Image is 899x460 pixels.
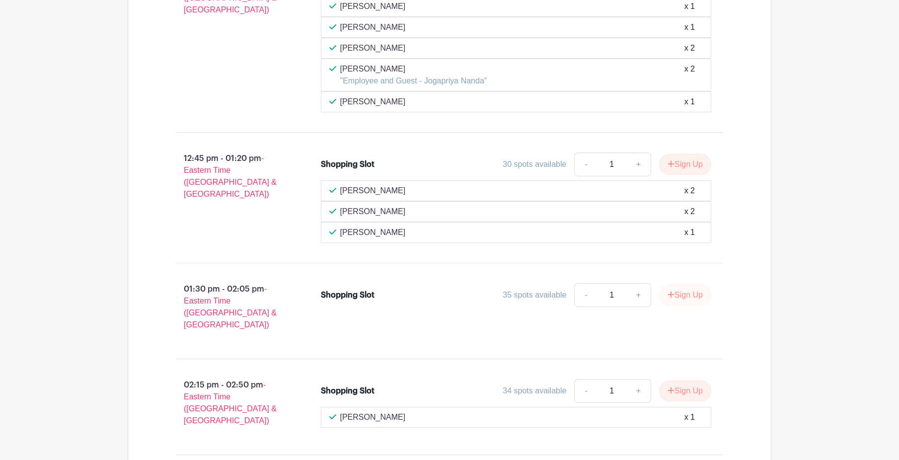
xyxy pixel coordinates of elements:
[684,227,695,238] div: x 1
[574,153,597,176] a: -
[340,96,406,108] p: [PERSON_NAME]
[574,379,597,403] a: -
[321,385,375,397] div: Shopping Slot
[340,21,406,33] p: [PERSON_NAME]
[684,42,695,54] div: x 2
[659,381,711,401] button: Sign Up
[684,96,695,108] div: x 1
[626,283,651,307] a: +
[684,411,695,423] div: x 1
[321,158,375,170] div: Shopping Slot
[340,411,406,423] p: [PERSON_NAME]
[503,385,566,397] div: 34 spots available
[340,185,406,197] p: [PERSON_NAME]
[574,283,597,307] a: -
[684,63,695,87] div: x 2
[184,381,277,425] span: - Eastern Time ([GEOGRAPHIC_DATA] & [GEOGRAPHIC_DATA])
[340,75,487,87] p: "Employee and Guest - Jogapriya Nanda"
[160,375,305,431] p: 02:15 pm - 02:50 pm
[684,206,695,218] div: x 2
[503,158,566,170] div: 30 spots available
[659,285,711,306] button: Sign Up
[340,206,406,218] p: [PERSON_NAME]
[340,42,406,54] p: [PERSON_NAME]
[626,153,651,176] a: +
[340,0,406,12] p: [PERSON_NAME]
[184,285,277,329] span: - Eastern Time ([GEOGRAPHIC_DATA] & [GEOGRAPHIC_DATA])
[684,0,695,12] div: x 1
[684,185,695,197] div: x 2
[340,227,406,238] p: [PERSON_NAME]
[160,149,305,204] p: 12:45 pm - 01:20 pm
[321,289,375,301] div: Shopping Slot
[626,379,651,403] a: +
[659,154,711,175] button: Sign Up
[503,289,566,301] div: 35 spots available
[160,279,305,335] p: 01:30 pm - 02:05 pm
[340,63,487,75] p: [PERSON_NAME]
[184,154,277,198] span: - Eastern Time ([GEOGRAPHIC_DATA] & [GEOGRAPHIC_DATA])
[684,21,695,33] div: x 1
